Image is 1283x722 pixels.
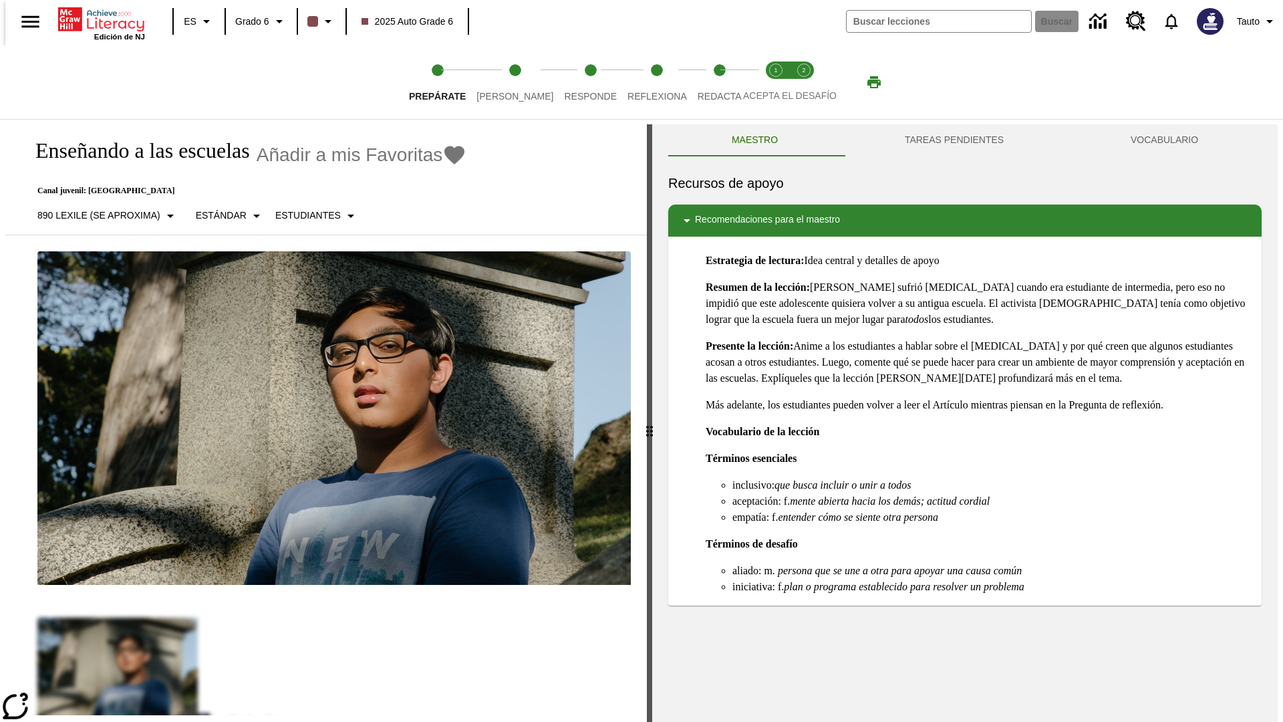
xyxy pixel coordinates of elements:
button: El color de la clase es café oscuro. Cambiar el color de la clase. [302,9,341,33]
a: Centro de recursos, Se abrirá en una pestaña nueva. [1118,3,1154,39]
div: Portada [58,5,145,41]
em: . persona que se une a otra para apoyar una causa común [772,565,1022,576]
em: entender [778,511,815,523]
p: 890 Lexile (Se aproxima) [37,209,160,223]
li: empatía: f. [732,509,1251,525]
strong: Términos esenciales [706,453,797,464]
button: Maestro [668,124,841,156]
strong: Estrategia de lectura: [706,255,805,266]
p: Más adelante, los estudiantes pueden volver a leer el Artículo mientras piensan en la Pregunta de... [706,397,1251,413]
p: Estándar [196,209,247,223]
span: ACEPTA EL DESAFÍO [743,90,837,101]
div: reading [5,124,647,715]
span: 2025 Auto Grade 6 [362,15,454,29]
button: Lee step 2 of 5 [466,45,564,119]
text: 1 [774,67,777,74]
span: Responde [564,91,617,102]
img: Avatar [1197,8,1224,35]
strong: Términos de desafío [706,538,798,550]
span: Tauto [1237,15,1260,29]
button: Redacta step 5 of 5 [687,45,752,119]
span: Grado 6 [235,15,269,29]
a: Notificaciones [1154,4,1189,39]
button: Responde step 3 of 5 [553,45,627,119]
span: Redacta [698,91,742,102]
li: inclusivo: [732,477,1251,493]
span: Reflexiona [627,91,687,102]
button: Seleccione Lexile, 890 Lexile (Se aproxima) [32,204,184,228]
em: que busca [774,479,817,491]
span: [PERSON_NAME] [476,91,553,102]
img: un adolescente sentado cerca de una gran lápida de cementerio. [37,251,631,586]
button: Añadir a mis Favoritas - Enseñando a las escuelas [257,143,467,166]
em: todos [905,314,929,325]
button: Tipo de apoyo, Estándar [190,204,270,228]
h6: Recursos de apoyo [668,172,1262,194]
em: incluir o unir a todos [821,479,911,491]
em: abierta hacia los demás; actitud cordial [818,495,990,507]
div: Pulsa la tecla de intro o la barra espaciadora y luego presiona las flechas de derecha e izquierd... [647,124,652,722]
input: Buscar campo [847,11,1031,32]
h1: Enseñando a las escuelas [21,138,250,163]
strong: Vocabulario de la lección [706,426,820,437]
button: VOCABULARIO [1067,124,1262,156]
a: Centro de información [1081,3,1118,40]
button: Reflexiona step 4 of 5 [617,45,698,119]
strong: Presente la lección: [706,340,793,352]
p: [PERSON_NAME] sufrió [MEDICAL_DATA] cuando era estudiante de intermedia, pero eso no impidió que ... [706,279,1251,328]
strong: Resumen de la lección: [706,281,810,293]
span: Añadir a mis Favoritas [257,144,443,166]
button: Perfil/Configuración [1232,9,1283,33]
div: Instructional Panel Tabs [668,124,1262,156]
li: aceptación: f. [732,493,1251,509]
button: Seleccionar estudiante [270,204,364,228]
em: cómo se siente otra persona [818,511,938,523]
button: Prepárate step 1 of 5 [398,45,476,119]
button: Abrir el menú lateral [11,2,50,41]
text: 2 [802,67,805,74]
button: Acepta el desafío contesta step 2 of 2 [785,45,823,119]
button: TAREAS PENDIENTES [841,124,1067,156]
button: Grado: Grado 6, Elige un grado [230,9,293,33]
p: Idea central y detalles de apoyo [706,253,1251,269]
button: Acepta el desafío lee step 1 of 2 [756,45,795,119]
li: iniciativa: f. [732,579,1251,595]
button: Escoja un nuevo avatar [1189,4,1232,39]
span: Edición de NJ [94,33,145,41]
div: Recomendaciones para el maestro [668,205,1262,237]
div: activity [652,124,1278,722]
em: plan o programa establecido para resolver un problema [784,581,1024,592]
span: Prepárate [409,91,466,102]
button: Lenguaje: ES, Selecciona un idioma [178,9,221,33]
span: ES [184,15,196,29]
p: Anime a los estudiantes a hablar sobre el [MEDICAL_DATA] y por qué creen que algunos estudiantes ... [706,338,1251,386]
p: Canal juvenil: [GEOGRAPHIC_DATA] [21,186,466,196]
p: Recomendaciones para el maestro [695,213,840,229]
button: Imprimir [853,70,895,94]
li: aliado: m [732,563,1251,579]
p: Estudiantes [275,209,341,223]
em: mente [790,495,815,507]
